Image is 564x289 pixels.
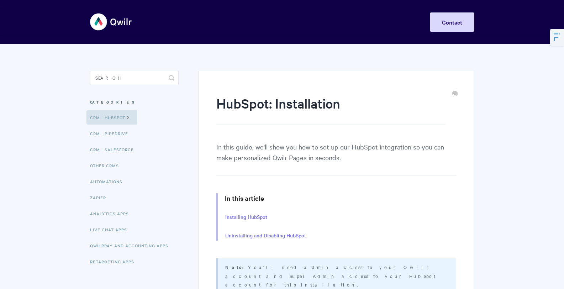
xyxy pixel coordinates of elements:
input: Search [90,71,179,85]
a: Contact [430,12,474,32]
a: Print this Article [452,90,458,98]
a: CRM - Pipedrive [90,126,133,141]
a: Live Chat Apps [90,222,132,237]
a: Other CRMs [90,158,124,173]
p: You'll need admin access to your Qwilr account and Super Admin access to your HubSpot account for... [225,263,447,289]
a: CRM - Salesforce [90,142,139,157]
strong: Note: [225,264,248,270]
a: Automations [90,174,128,189]
p: In this guide, we'll show you how to set up our HubSpot integration so you can make personalized ... [216,141,456,175]
a: CRM - HubSpot [86,110,137,125]
a: Installing HubSpot [225,213,267,221]
h3: In this article [225,193,456,203]
a: QwilrPay and Accounting Apps [90,238,174,253]
h1: HubSpot: Installation [216,94,445,125]
a: Zapier [90,190,111,205]
img: Qwilr Help Center [90,9,132,35]
a: Uninstalling and Disabling HubSpot [225,232,306,240]
a: Retargeting Apps [90,254,139,269]
a: Analytics Apps [90,206,134,221]
h3: Categories [90,96,179,109]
